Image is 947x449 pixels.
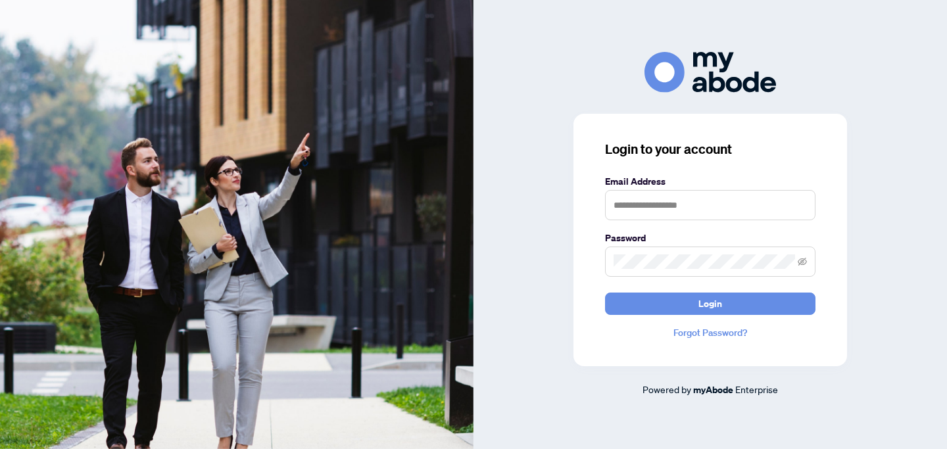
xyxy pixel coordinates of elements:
img: ma-logo [644,52,776,92]
a: myAbode [693,383,733,397]
button: Login [605,293,815,315]
h3: Login to your account [605,140,815,158]
span: Powered by [643,383,691,395]
span: eye-invisible [798,257,807,266]
span: Enterprise [735,383,778,395]
label: Email Address [605,174,815,189]
a: Forgot Password? [605,325,815,340]
span: Login [698,293,722,314]
label: Password [605,231,815,245]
